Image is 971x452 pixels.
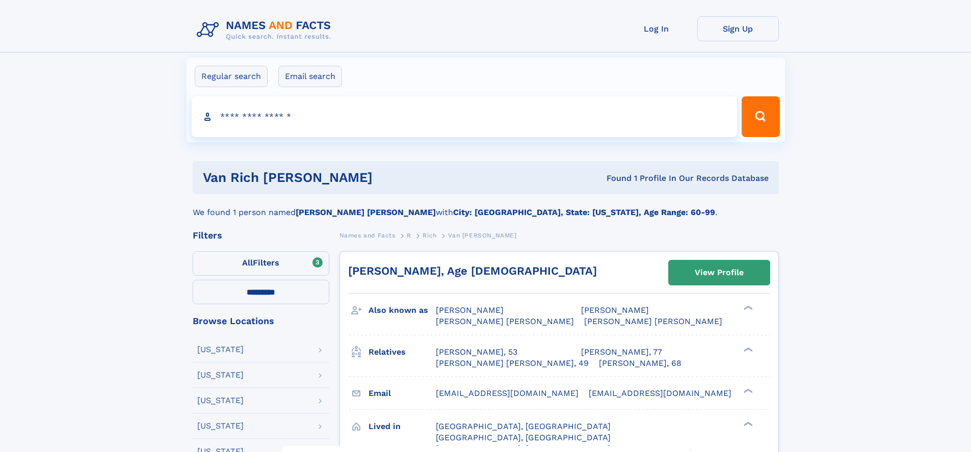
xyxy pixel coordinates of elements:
[697,16,779,41] a: Sign Up
[741,420,753,427] div: ❯
[589,388,731,398] span: [EMAIL_ADDRESS][DOMAIN_NAME]
[193,16,339,44] img: Logo Names and Facts
[581,305,649,315] span: [PERSON_NAME]
[741,305,753,311] div: ❯
[423,229,436,242] a: Rich
[695,261,744,284] div: View Profile
[453,207,715,217] b: City: [GEOGRAPHIC_DATA], State: [US_STATE], Age Range: 60-99
[436,305,504,315] span: [PERSON_NAME]
[242,258,253,268] span: All
[584,316,722,326] span: [PERSON_NAME] [PERSON_NAME]
[203,171,490,184] h1: van rich [PERSON_NAME]
[193,251,329,276] label: Filters
[436,433,611,442] span: [GEOGRAPHIC_DATA], [GEOGRAPHIC_DATA]
[742,96,779,137] button: Search Button
[436,316,574,326] span: [PERSON_NAME] [PERSON_NAME]
[369,418,436,435] h3: Lived in
[197,396,244,405] div: [US_STATE]
[195,66,268,87] label: Regular search
[741,346,753,353] div: ❯
[369,343,436,361] h3: Relatives
[296,207,436,217] b: [PERSON_NAME] [PERSON_NAME]
[369,385,436,402] h3: Email
[436,421,611,431] span: [GEOGRAPHIC_DATA], [GEOGRAPHIC_DATA]
[193,231,329,240] div: Filters
[423,232,436,239] span: Rich
[448,232,516,239] span: Van [PERSON_NAME]
[616,16,697,41] a: Log In
[339,229,396,242] a: Names and Facts
[741,387,753,394] div: ❯
[436,358,589,369] a: [PERSON_NAME] [PERSON_NAME], 49
[407,232,411,239] span: R
[436,347,517,358] a: [PERSON_NAME], 53
[599,358,681,369] a: [PERSON_NAME], 68
[193,194,779,219] div: We found 1 person named with .
[197,371,244,379] div: [US_STATE]
[581,347,662,358] a: [PERSON_NAME], 77
[436,388,579,398] span: [EMAIL_ADDRESS][DOMAIN_NAME]
[369,302,436,319] h3: Also known as
[193,316,329,326] div: Browse Locations
[197,345,244,354] div: [US_STATE]
[348,264,597,277] a: [PERSON_NAME], Age [DEMOGRAPHIC_DATA]
[197,422,244,430] div: [US_STATE]
[489,173,769,184] div: Found 1 Profile In Our Records Database
[407,229,411,242] a: R
[669,260,770,285] a: View Profile
[278,66,342,87] label: Email search
[192,96,738,137] input: search input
